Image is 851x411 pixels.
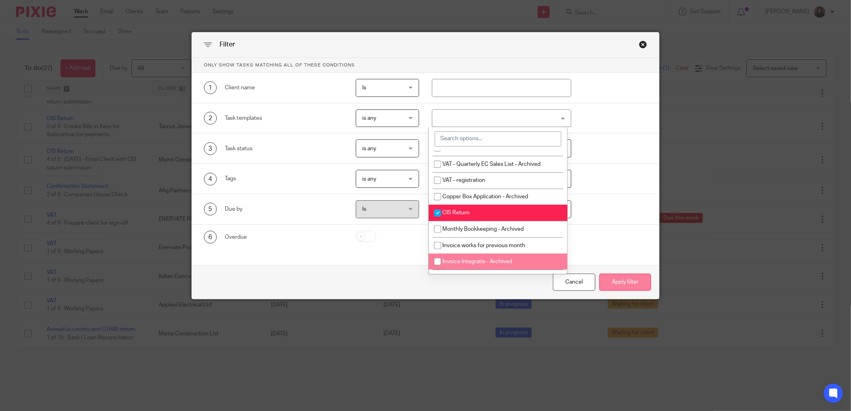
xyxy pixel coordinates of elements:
span: Invoice works for previous month [442,243,525,248]
span: Is [362,206,366,212]
div: Close this dialog window [639,40,647,48]
div: 1 [204,81,217,94]
span: Invoice Integratis - Archived [442,259,512,264]
div: Close this dialog window [553,274,595,291]
span: Is [362,85,366,91]
div: Due by [225,205,343,213]
div: 6 [204,231,217,244]
span: Filter [220,41,235,48]
div: Tags [225,175,343,183]
div: Task status [225,145,343,153]
input: Search options... [435,131,561,147]
div: Task templates [225,114,343,122]
span: CIS Return [442,210,470,216]
span: is any [362,176,376,182]
span: Monthly Bookkeeping - Archived [442,226,524,232]
span: VAT - Quarterly EC Sales List - Archived [442,161,540,167]
span: is any [362,115,376,121]
p: Only show tasks matching all of these conditions [192,58,659,73]
div: 5 [204,203,217,216]
span: VAT - registration [442,177,485,183]
div: Overdue [225,233,343,241]
button: Apply filter [599,274,651,291]
span: Copper Box Application - Archived [442,194,528,199]
span: is any [362,146,376,151]
div: 3 [204,142,217,155]
div: Client name [225,84,343,92]
div: 2 [204,112,217,125]
div: 4 [204,173,217,185]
